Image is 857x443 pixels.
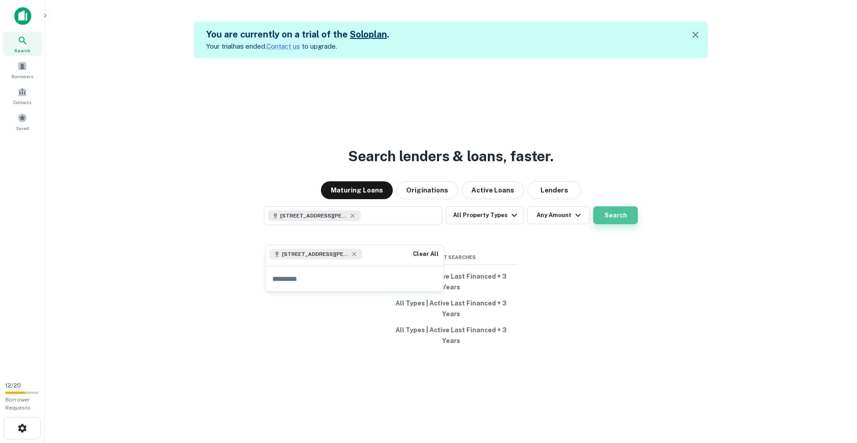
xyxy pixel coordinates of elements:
span: Contacts [13,99,31,106]
h5: You are currently on a trial of the . [206,28,389,41]
button: [STREET_ADDRESS][PERSON_NAME] [264,206,442,225]
p: Your trial has ended. to upgrade. [206,41,389,52]
span: Borrowers [12,73,33,80]
a: Borrowers [3,58,42,82]
span: Search [14,47,30,54]
button: Maturing Loans [321,181,393,199]
button: All Property Types [446,206,524,224]
span: 12 / 20 [5,382,21,389]
a: Saved [3,109,42,134]
button: All Types | Active Last Financed + 3 Years [384,295,518,322]
button: All Types | Active Last Financed + 3 Years [384,268,518,295]
button: Clear All [412,249,440,259]
a: Search [3,32,42,56]
img: capitalize-icon.png [14,7,31,25]
button: Lenders [528,181,581,199]
h3: Search lenders & loans, faster. [348,146,553,167]
button: All Types | Active Last Financed + 3 Years [384,322,518,349]
a: Contact us [266,42,300,50]
button: Any Amount [527,206,590,224]
button: Active Loans [462,181,524,199]
span: Recent Searches [384,254,518,261]
span: Borrower Requests [5,397,30,411]
a: Contacts [3,84,42,108]
span: Saved [16,125,29,132]
span: [STREET_ADDRESS][PERSON_NAME] [282,250,349,258]
span: [STREET_ADDRESS][PERSON_NAME] [280,212,347,220]
a: Soloplan [350,29,387,40]
iframe: Chat Widget [812,372,857,414]
button: Search [593,206,638,224]
button: Originations [396,181,458,199]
